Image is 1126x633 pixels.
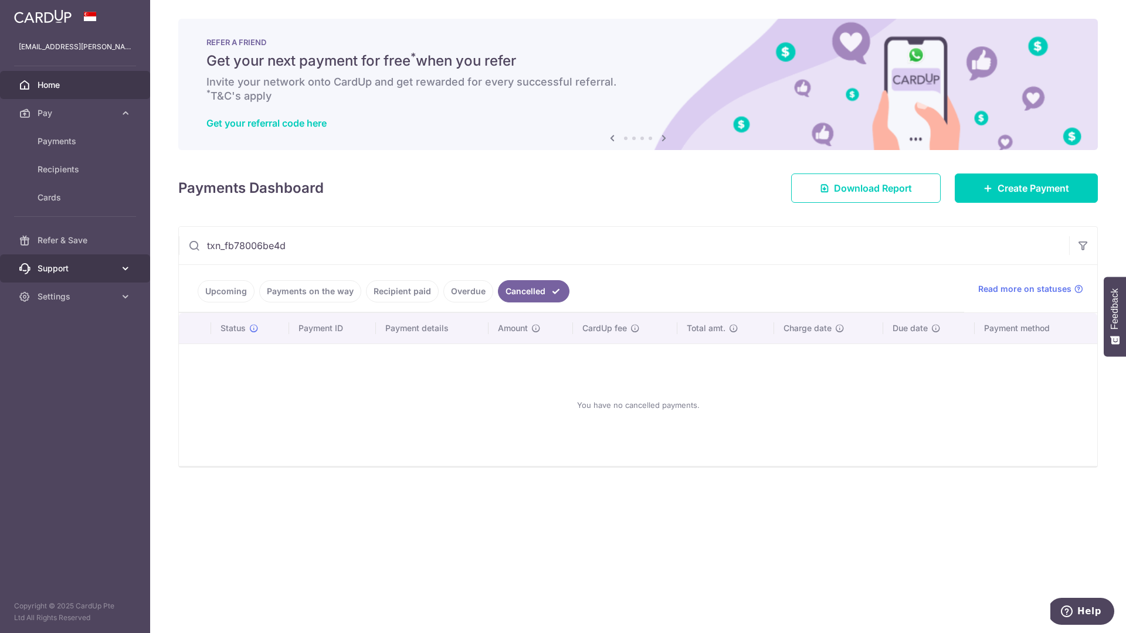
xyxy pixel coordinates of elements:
button: Feedback - Show survey [1104,277,1126,356]
th: Payment ID [289,313,376,343]
span: Charge date [784,322,832,334]
span: Due date [893,322,928,334]
h6: Invite your network onto CardUp and get rewarded for every successful referral. T&C's apply [206,75,1070,103]
span: Amount [498,322,528,334]
a: Overdue [443,280,493,302]
th: Payment method [975,313,1097,343]
h4: Payments Dashboard [178,178,324,199]
span: Payments [38,135,115,147]
span: Feedback [1110,288,1120,329]
span: Refer & Save [38,234,115,246]
span: Home [38,79,115,91]
th: Payment details [376,313,489,343]
span: Pay [38,107,115,119]
a: Cancelled [498,280,569,302]
p: REFER A FRIEND [206,38,1070,47]
div: You have no cancelled payments. [193,353,1083,457]
iframe: Opens a widget where you can find more information [1050,598,1114,627]
a: Read more on statuses [978,283,1083,295]
a: Get your referral code here [206,117,327,129]
a: Recipient paid [366,280,439,302]
span: Status [221,322,246,334]
a: Create Payment [955,173,1098,203]
a: Download Report [791,173,941,203]
img: RAF banner [178,19,1098,150]
span: Support [38,263,115,274]
span: Recipients [38,164,115,175]
span: Settings [38,291,115,302]
span: Download Report [834,181,912,195]
h5: Get your next payment for free when you refer [206,52,1070,70]
p: [EMAIL_ADDRESS][PERSON_NAME][DOMAIN_NAME] [19,41,131,53]
span: Create Payment [998,181,1069,195]
span: CardUp fee [582,322,627,334]
span: Read more on statuses [978,283,1071,295]
a: Payments on the way [259,280,361,302]
img: CardUp [14,9,72,23]
span: Cards [38,192,115,203]
span: Total amt. [687,322,725,334]
input: Search by recipient name, payment id or reference [179,227,1069,264]
a: Upcoming [198,280,255,302]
